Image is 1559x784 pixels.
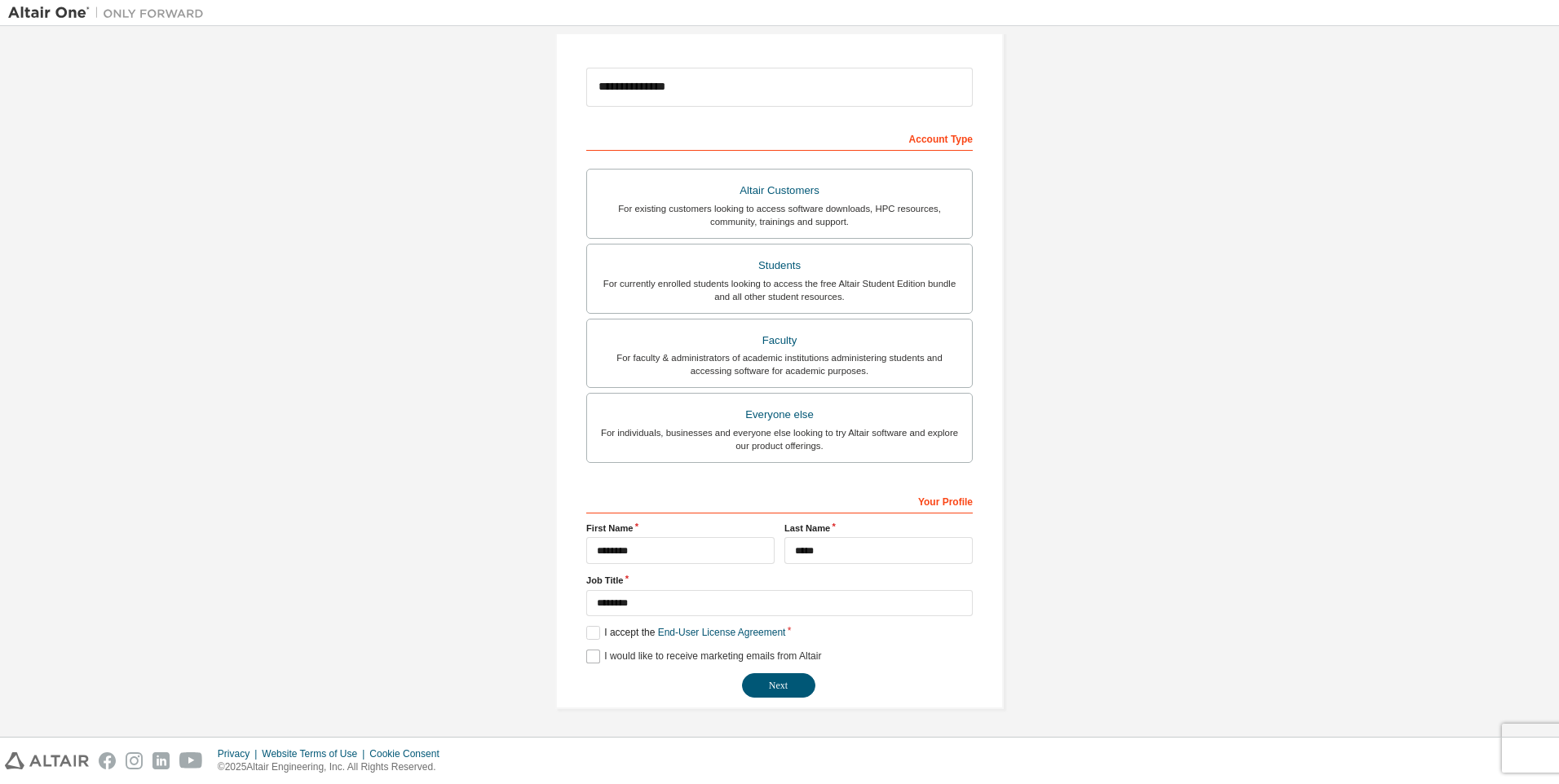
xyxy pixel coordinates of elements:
div: Your Profile [586,487,973,513]
div: For individuals, businesses and everyone else looking to try Altair software and explore our prod... [597,426,962,452]
img: linkedin.svg [152,752,170,769]
label: First Name [586,522,775,535]
img: Altair One [8,5,212,21]
div: Altair Customers [597,179,962,202]
p: © 2025 Altair Engineering, Inc. All Rights Reserved. [218,760,449,774]
div: Students [597,254,962,277]
img: instagram.svg [126,752,143,769]
label: I would like to receive marketing emails from Altair [586,650,821,663]
button: Next [742,673,815,698]
label: Job Title [586,574,973,587]
label: Last Name [784,522,973,535]
img: youtube.svg [179,752,203,769]
div: Account Type [586,125,973,151]
a: End-User License Agreement [658,627,786,638]
div: Website Terms of Use [262,747,369,760]
label: I accept the [586,626,785,640]
div: Faculty [597,329,962,352]
div: For currently enrolled students looking to access the free Altair Student Edition bundle and all ... [597,277,962,303]
div: For faculty & administrators of academic institutions administering students and accessing softwa... [597,351,962,377]
img: facebook.svg [99,752,116,769]
img: altair_logo.svg [5,752,89,769]
div: Cookie Consent [369,747,448,760]
div: Privacy [218,747,262,760]
div: Everyone else [597,403,962,426]
div: For existing customers looking to access software downloads, HPC resources, community, trainings ... [597,202,962,228]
